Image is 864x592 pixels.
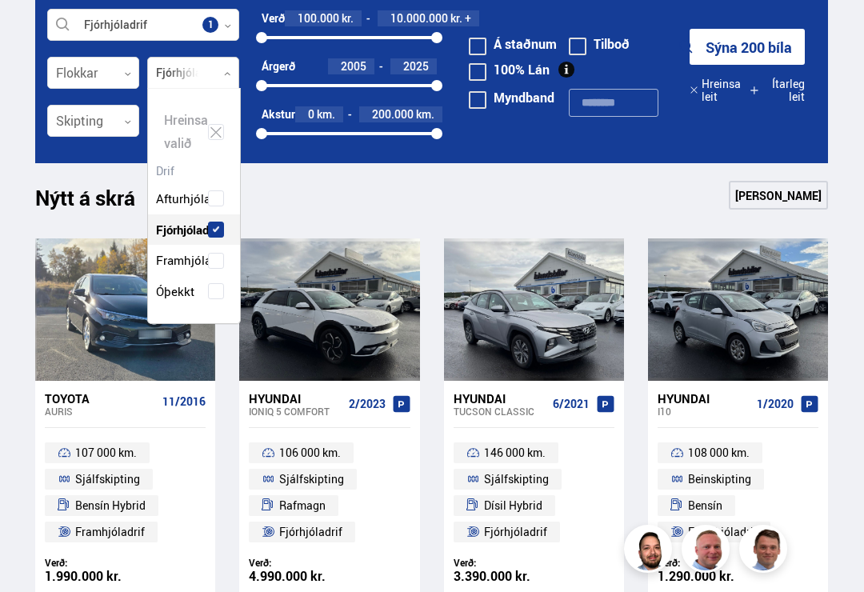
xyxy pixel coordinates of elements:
[341,58,366,74] span: 2005
[279,470,344,489] span: Sjálfskipting
[279,522,342,542] span: Fjórhjóladrif
[690,29,805,65] button: Sýna 200 bíla
[454,406,546,417] div: Tucson CLASSIC
[454,557,614,569] div: Verð:
[626,527,674,575] img: nhp88E3Fdnt1Opn2.png
[469,63,550,76] label: 100% Lán
[317,108,335,121] span: km.
[279,443,341,462] span: 106 000 km.
[349,398,386,410] span: 2/2023
[262,108,295,121] div: Akstur
[403,58,429,74] span: 2025
[658,570,818,583] div: 1.290.000 kr.
[262,60,295,73] div: Árgerð
[688,496,722,515] span: Bensín
[45,406,156,417] div: Auris
[757,398,794,410] span: 1/2020
[484,522,547,542] span: Fjórhjóladrif
[684,527,732,575] img: siFngHWaQ9KaOqBr.png
[148,105,240,159] div: Hreinsa valið
[742,527,790,575] img: FbJEzSuNWCJXmdc-.webp
[372,106,414,122] span: 200.000
[75,470,140,489] span: Sjálfskipting
[658,391,750,406] div: Hyundai
[688,443,750,462] span: 108 000 km.
[35,186,163,219] h1: Nýtt á skrá
[688,470,751,489] span: Beinskipting
[75,496,146,515] span: Bensín Hybrid
[469,38,557,50] label: Á staðnum
[249,557,410,569] div: Verð:
[156,218,220,242] span: Fjórhjóladrif
[450,12,462,25] span: kr.
[75,443,137,462] span: 107 000 km.
[342,12,354,25] span: kr.
[553,398,590,410] span: 6/2021
[750,72,805,108] button: Ítarleg leit
[298,10,339,26] span: 100.000
[688,522,758,542] span: Framhjóladrif
[569,38,630,50] label: Tilboð
[465,12,471,25] span: +
[249,391,342,406] div: Hyundai
[469,91,554,104] label: Myndband
[156,280,194,303] span: Óþekkt
[45,557,206,569] div: Verð:
[390,10,448,26] span: 10.000.000
[249,406,342,417] div: IONIQ 5 COMFORT
[45,570,206,583] div: 1.990.000 kr.
[156,187,229,210] span: Afturhjóladrif
[249,570,410,583] div: 4.990.000 kr.
[75,522,145,542] span: Framhjóladrif
[454,391,546,406] div: Hyundai
[262,12,285,25] div: Verð
[45,391,156,406] div: Toyota
[162,395,206,408] span: 11/2016
[658,406,750,417] div: i10
[690,72,750,108] button: Hreinsa leit
[156,249,230,272] span: Framhjóladrif
[279,496,326,515] span: Rafmagn
[308,106,314,122] span: 0
[13,6,61,54] button: Opna LiveChat spjallviðmót
[454,570,614,583] div: 3.390.000 kr.
[484,496,542,515] span: Dísil Hybrid
[484,443,546,462] span: 146 000 km.
[729,181,828,210] a: [PERSON_NAME]
[484,470,549,489] span: Sjálfskipting
[416,108,434,121] span: km.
